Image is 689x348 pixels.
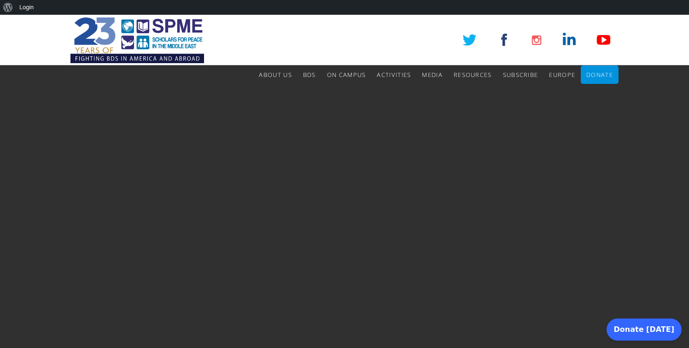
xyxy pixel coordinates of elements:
span: About Us [259,71,292,79]
span: Resources [454,71,492,79]
span: Europe [549,71,575,79]
span: Media [422,71,443,79]
span: BDS [303,71,316,79]
span: Subscribe [503,71,538,79]
span: Donate [586,71,613,79]
a: Media [422,65,443,84]
a: About Us [259,65,292,84]
a: Activities [377,65,411,84]
img: SPME [70,15,204,65]
span: Activities [377,71,411,79]
span: On Campus [327,71,366,79]
a: Resources [454,65,492,84]
a: On Campus [327,65,366,84]
a: Subscribe [503,65,538,84]
a: Europe [549,65,575,84]
a: BDS [303,65,316,84]
a: Donate [586,65,613,84]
